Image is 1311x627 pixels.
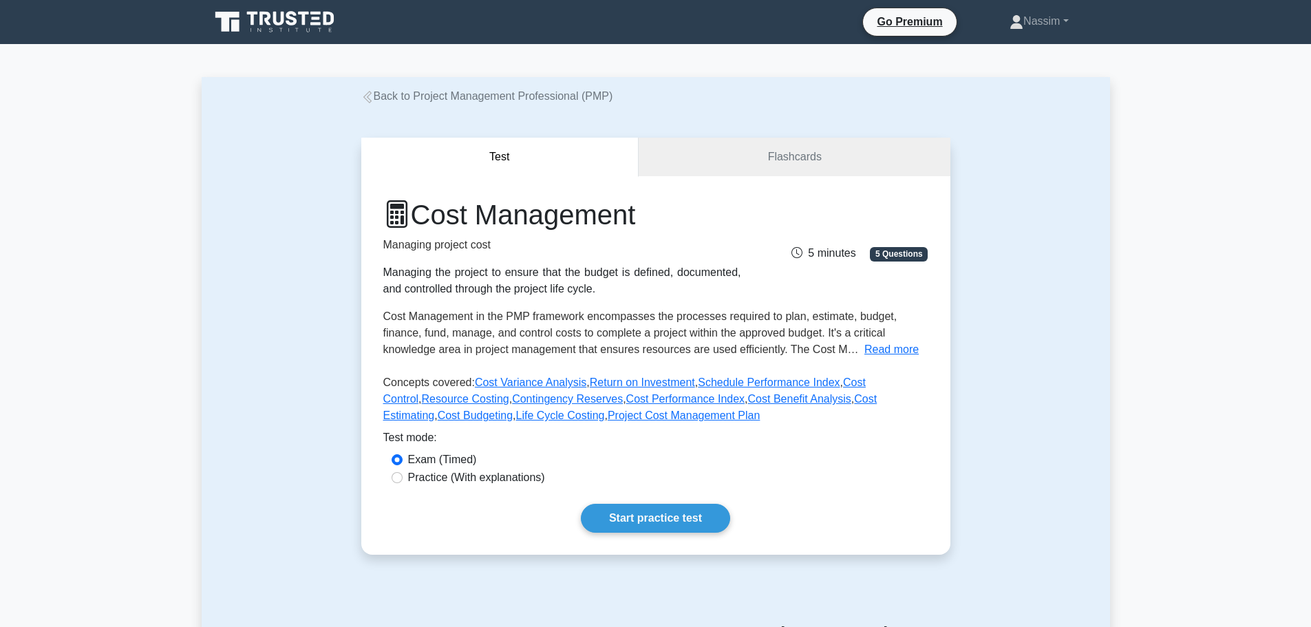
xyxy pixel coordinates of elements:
[383,237,741,253] p: Managing project cost
[438,410,513,421] a: Cost Budgeting
[383,376,866,405] a: Cost Control
[516,410,605,421] a: Life Cycle Costing
[408,451,477,468] label: Exam (Timed)
[475,376,586,388] a: Cost Variance Analysis
[383,374,928,429] p: Concepts covered: , , , , , , , , , , ,
[977,8,1101,35] a: Nassim
[748,393,851,405] a: Cost Benefit Analysis
[383,429,928,451] div: Test mode:
[590,376,695,388] a: Return on Investment
[512,393,623,405] a: Contingency Reserves
[361,90,613,102] a: Back to Project Management Professional (PMP)
[422,393,509,405] a: Resource Costing
[698,376,840,388] a: Schedule Performance Index
[791,247,855,259] span: 5 minutes
[864,341,919,358] button: Read more
[870,247,928,261] span: 5 Questions
[383,310,897,355] span: Cost Management in the PMP framework encompasses the processes required to plan, estimate, budget...
[408,469,545,486] label: Practice (With explanations)
[639,138,950,177] a: Flashcards
[868,13,950,30] a: Go Premium
[626,393,745,405] a: Cost Performance Index
[383,264,741,297] div: Managing the project to ensure that the budget is defined, documented, and controlled through the...
[581,504,730,533] a: Start practice test
[361,138,639,177] button: Test
[608,410,760,421] a: Project Cost Management Plan
[383,198,741,231] h1: Cost Management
